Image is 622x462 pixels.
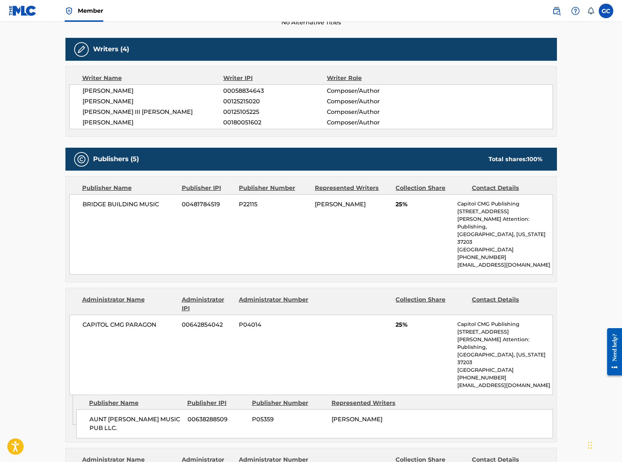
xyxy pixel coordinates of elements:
div: Represented Writers [332,399,406,407]
div: Represented Writers [315,184,390,192]
iframe: Chat Widget [586,427,622,462]
div: Total shares: [489,155,542,164]
div: Publisher IPI [187,399,246,407]
span: CAPITOL CMG PARAGON [83,320,177,329]
div: Administrator Number [239,295,309,313]
div: Publisher Name [89,399,182,407]
p: [GEOGRAPHIC_DATA] [457,366,552,374]
div: Administrator IPI [182,295,233,313]
p: Capitol CMG Publishing [457,200,552,208]
span: Composer/Author [327,97,421,106]
span: 00180051602 [223,118,326,127]
div: User Menu [599,4,613,18]
p: [GEOGRAPHIC_DATA] [457,246,552,254]
span: 25% [396,320,452,329]
p: [STREET_ADDRESS][PERSON_NAME] Attention: Publishing, [457,328,552,351]
span: AUNT [PERSON_NAME] MUSIC PUB LLC. [89,415,182,433]
span: [PERSON_NAME] [332,416,382,423]
span: [PERSON_NAME] III [PERSON_NAME] [83,108,224,116]
span: [PERSON_NAME] [83,87,224,95]
span: 100 % [527,156,542,163]
span: P22115 [239,200,309,209]
span: 25% [396,200,452,209]
img: MLC Logo [9,5,37,16]
h5: Writers (4) [93,45,129,53]
span: No Alternative Titles [65,18,557,27]
p: [GEOGRAPHIC_DATA], [US_STATE] 37203 [457,231,552,246]
span: Composer/Author [327,118,421,127]
div: Contact Details [472,184,542,192]
span: 00125105225 [223,108,326,116]
div: Publisher Name [82,184,176,192]
h5: Publishers (5) [93,155,139,163]
span: [PERSON_NAME] [83,97,224,106]
img: Publishers [77,155,86,164]
div: Notifications [587,7,594,15]
div: Publisher Number [239,184,309,192]
div: Collection Share [396,295,466,313]
a: Public Search [549,4,564,18]
span: Member [78,7,103,15]
span: [PERSON_NAME] [315,201,366,208]
img: search [552,7,561,15]
img: Top Rightsholder [65,7,73,15]
span: 00481784519 [182,200,233,209]
span: 00638288509 [188,415,246,424]
iframe: Resource Center [602,323,622,381]
img: help [571,7,580,15]
div: Help [568,4,583,18]
p: Capitol CMG Publishing [457,320,552,328]
div: Collection Share [396,184,466,192]
span: 00058834643 [223,87,326,95]
span: BRIDGE BUILDING MUSIC [83,200,177,209]
div: Writer Name [82,74,224,83]
div: Publisher IPI [182,184,233,192]
p: [EMAIL_ADDRESS][DOMAIN_NAME] [457,382,552,389]
div: Writer IPI [223,74,327,83]
p: [GEOGRAPHIC_DATA], [US_STATE] 37203 [457,351,552,366]
span: 00125215020 [223,97,326,106]
p: [EMAIL_ADDRESS][DOMAIN_NAME] [457,261,552,269]
div: Administrator Name [82,295,176,313]
span: Composer/Author [327,87,421,95]
span: P04014 [239,320,309,329]
div: Writer Role [327,74,421,83]
span: P05359 [252,415,326,424]
span: [PERSON_NAME] [83,118,224,127]
p: [PHONE_NUMBER] [457,254,552,261]
img: Writers [77,45,86,54]
div: Publisher Number [252,399,326,407]
span: Composer/Author [327,108,421,116]
p: [PHONE_NUMBER] [457,374,552,382]
p: [STREET_ADDRESS][PERSON_NAME] Attention: Publishing, [457,208,552,231]
span: 00642854042 [182,320,233,329]
div: Drag [588,434,592,456]
div: Contact Details [472,295,542,313]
